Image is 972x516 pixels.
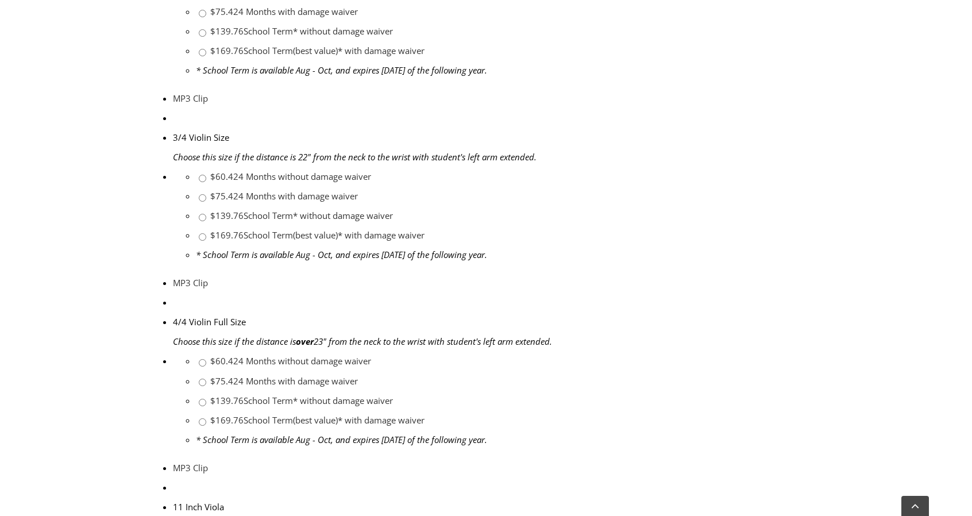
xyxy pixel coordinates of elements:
a: $139.76School Term* without damage waiver [210,210,393,221]
span: $75.42 [210,6,238,17]
em: Choose this size if the distance is 22" from the neck to the wrist with student's left arm extended. [173,151,537,163]
span: $169.76 [210,414,244,426]
a: MP3 Clip [173,277,208,288]
a: $169.76School Term(best value)* with damage waiver [210,45,425,56]
div: 3/4 Violin Size [173,128,682,147]
span: $169.76 [210,229,244,241]
a: $169.76School Term(best value)* with damage waiver [210,414,425,426]
span: $60.42 [210,355,238,367]
a: $139.76School Term* without damage waiver [210,395,393,406]
a: $75.424 Months with damage waiver [210,6,358,17]
span: $139.76 [210,210,244,221]
span: $139.76 [210,25,244,37]
span: $169.76 [210,45,244,56]
a: $60.424 Months without damage waiver [210,171,371,182]
a: MP3 Clip [173,93,208,104]
span: $75.42 [210,190,238,202]
span: $75.42 [210,375,238,387]
span: $60.42 [210,171,238,182]
a: $169.76School Term(best value)* with damage waiver [210,229,425,241]
div: 4/4 Violin Full Size [173,312,682,332]
strong: over [296,336,314,347]
a: $75.424 Months with damage waiver [210,190,358,202]
em: * School Term is available Aug - Oct, and expires [DATE] of the following year. [196,434,487,445]
a: $75.424 Months with damage waiver [210,375,358,387]
a: $60.424 Months without damage waiver [210,355,371,367]
span: $139.76 [210,395,244,406]
a: MP3 Clip [173,462,208,473]
em: Choose this size if the distance is 23" from the neck to the wrist with student's left arm extended. [173,336,552,347]
a: $139.76School Term* without damage waiver [210,25,393,37]
em: * School Term is available Aug - Oct, and expires [DATE] of the following year. [196,249,487,260]
em: * School Term is available Aug - Oct, and expires [DATE] of the following year. [196,64,487,76]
